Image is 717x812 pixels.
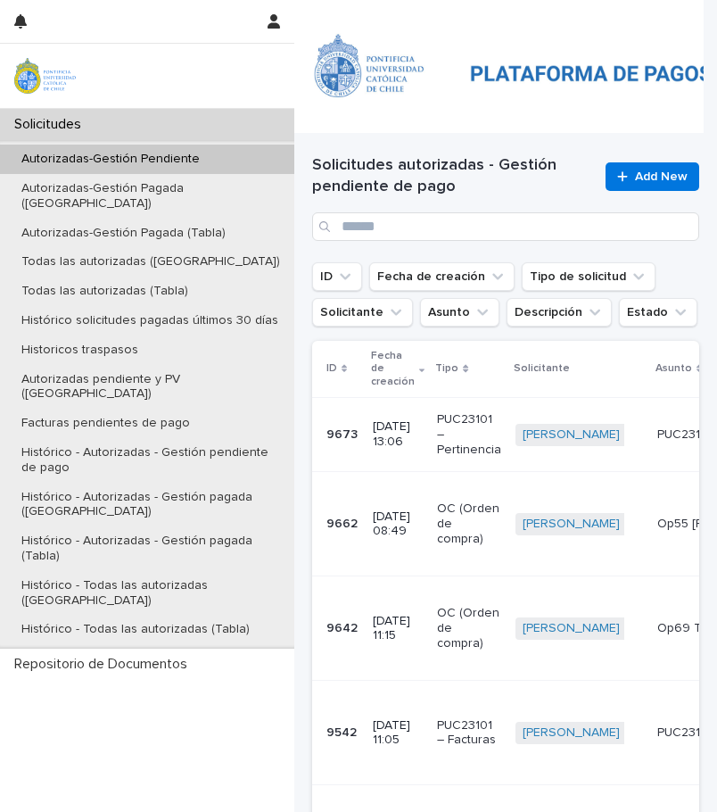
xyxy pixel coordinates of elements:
p: Facturas pendientes de pago [7,416,204,431]
p: Autorizadas-Gestión Pagada ([GEOGRAPHIC_DATA]) [7,181,294,211]
p: Autorizadas pendiente y PV ([GEOGRAPHIC_DATA]) [7,372,294,402]
p: Repositorio de Documentos [7,656,202,673]
a: Add New [606,162,699,191]
button: ID [312,262,362,291]
p: Histórico - Autorizadas - Gestión pagada ([GEOGRAPHIC_DATA]) [7,490,294,520]
button: Solicitante [312,298,413,327]
p: Fecha de creación [371,346,415,392]
img: iqsleoUpQLaG7yz5l0jK [14,58,76,94]
a: [PERSON_NAME] [523,517,620,532]
p: Tipo [435,359,458,378]
p: Histórico solicitudes pagadas últimos 30 días [7,313,293,328]
h1: Solicitudes autorizadas - Gestión pendiente de pago [312,155,595,198]
p: Histórico - Todas las autorizadas (Tabla) [7,622,264,637]
a: [PERSON_NAME] [523,621,620,636]
button: Estado [619,298,697,327]
button: Fecha de creación [369,262,515,291]
p: [DATE] 11:05 [373,718,423,749]
p: Autorizadas-Gestión Pendiente [7,152,214,167]
p: ID [326,359,337,378]
p: Solicitudes [7,116,95,133]
input: Search [312,212,699,241]
p: Histórico - Autorizadas - Gestión pagada (Tabla) [7,534,294,564]
p: OC (Orden de compra) [437,606,501,650]
button: Descripción [507,298,612,327]
p: Solicitante [514,359,570,378]
a: [PERSON_NAME] [523,427,620,443]
p: Histórico - Todas las autorizadas ([GEOGRAPHIC_DATA]) [7,578,294,609]
p: PUC23101 – Facturas [437,718,501,749]
p: PUC23101 – Pertinencia [437,412,501,457]
p: [DATE] 08:49 [373,510,423,540]
p: Histórico - Autorizadas - Gestión pendiente de pago [7,445,294,476]
p: 9673 [326,424,361,443]
p: 9642 [326,617,361,636]
p: Todas las autorizadas ([GEOGRAPHIC_DATA]) [7,254,294,269]
p: Asunto [655,359,692,378]
p: Autorizadas-Gestión Pagada (Tabla) [7,226,240,241]
button: Asunto [420,298,499,327]
button: Tipo de solicitud [522,262,655,291]
a: Solicitudes [303,4,367,24]
p: [DATE] 13:06 [373,419,423,450]
p: Todas las autorizadas (Tabla) [7,284,202,299]
p: 9542 [326,722,360,741]
p: Autorizadas-Gestión Pendiente [387,4,573,24]
a: [PERSON_NAME] [523,725,620,741]
p: 9662 [326,513,361,532]
span: Add New [635,170,688,183]
p: OC (Orden de compra) [437,501,501,546]
p: Historicos traspasos [7,343,152,358]
p: [DATE] 11:15 [373,614,423,644]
